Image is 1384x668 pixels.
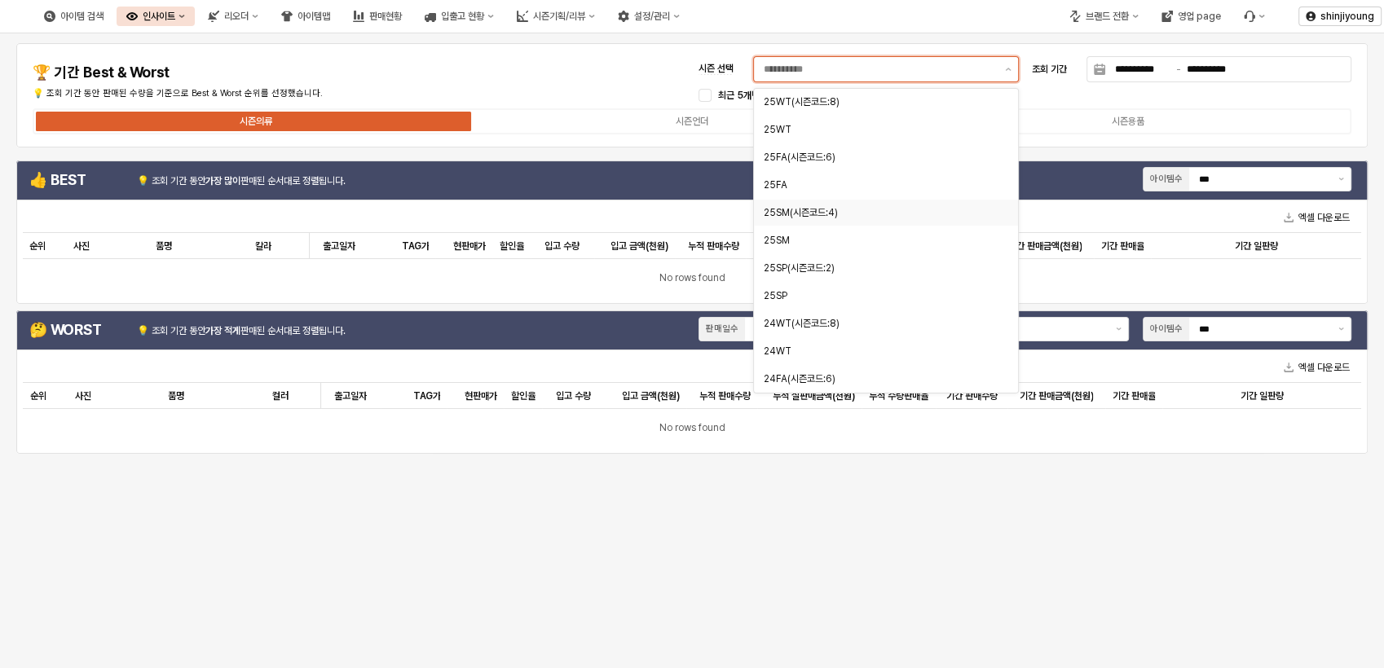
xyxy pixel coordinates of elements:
[706,322,738,336] div: 판매일수
[465,389,497,402] span: 현판매가
[33,87,581,101] p: 💡 조회 기간 동안 판매된 수량을 기준으로 Best & Worst 순위를 선정했습니다.
[75,389,91,402] span: 사진
[1060,7,1148,26] div: 브랜드 전환
[1100,240,1144,253] span: 기간 판매율
[33,64,464,81] h4: 🏆 기간 Best & Worst
[764,345,998,358] div: 24WT
[441,11,484,22] div: 입출고 현황
[412,389,440,402] span: TAG가
[764,261,998,275] div: 25SP(시즌코드:2)
[1019,389,1093,402] span: 기간 판매금액(천원)
[60,11,104,22] div: 아이템 검색
[271,7,340,26] div: 아이템맵
[1112,116,1144,127] div: 시즌용품
[453,240,486,253] span: 현판매가
[1086,11,1129,22] div: 브랜드 전환
[23,409,1361,448] div: No rows found
[323,240,355,253] span: 출고일자
[334,389,367,402] span: 출고일자
[23,259,1361,298] div: No rows found
[764,372,998,385] div: 24FA(시즌코드:6)
[507,7,605,26] div: 시즌기획/리뷰
[1332,318,1351,341] button: 제안 사항 표시
[556,389,591,402] span: 입고 수량
[240,116,272,127] div: 시즌의류
[343,7,412,26] div: 판매현황
[1320,10,1374,23] p: shinjiyoung
[30,389,46,402] span: 순위
[764,317,998,330] div: 24WT(시즌코드:8)
[699,63,734,75] span: 시즌 선택
[1332,168,1351,191] button: 제안 사항 표시
[688,240,739,253] span: 누적 판매수량
[198,7,268,26] div: 리오더
[1150,322,1183,336] div: 아이템수
[415,7,504,26] div: 입출고 현황
[764,95,998,108] div: 25WT(시즌코드:8)
[224,175,240,187] strong: 많이
[298,11,330,22] div: 아이템맵
[511,389,536,402] span: 할인율
[718,90,980,101] span: 최근 5개년 무시즌 모아보기([DATE][PHONE_NUMBER][DATE])
[622,389,680,402] span: 입고 금액(천원)
[34,7,113,26] div: 아이템 검색
[764,234,998,247] div: 25SM
[764,123,998,136] div: 25WT
[946,389,998,402] span: 기간 판매수량
[869,389,928,402] span: 누적 수량판매율
[1241,389,1284,402] span: 기간 일판량
[773,389,855,402] span: 누적 실판매금액(천원)
[29,240,46,253] span: 순위
[764,289,998,302] div: 25SP
[272,389,289,402] span: 컬러
[1234,7,1275,26] div: Menu item 6
[634,11,670,22] div: 설정/관리
[156,240,172,253] span: 품명
[1152,7,1231,26] div: 영업 page
[401,240,429,253] span: TAG가
[168,389,184,402] span: 품명
[764,178,998,191] div: 25FA
[910,114,1346,129] label: 시즌용품
[137,323,464,338] p: 💡 조회 기간 동안 판매된 순서대로 정렬됩니다.
[224,325,240,336] strong: 적게
[117,7,195,26] div: 인사이트
[676,116,708,127] div: 시즌언더
[608,7,690,26] div: 설정/관리
[1150,172,1183,187] div: 아이템수
[224,11,249,22] div: 리오더
[205,175,222,187] strong: 가장
[137,174,464,188] p: 💡 조회 기간 동안 판매된 순서대로 정렬됩니다.
[143,11,175,22] div: 인사이트
[1235,240,1278,253] span: 기간 일판량
[764,151,998,164] div: 25FA(시즌코드:6)
[474,114,910,129] label: 시즌언더
[1277,358,1356,377] button: 엑셀 다운로드
[1032,64,1067,75] span: 조회 기간
[1007,240,1082,253] span: 기간 판매금액(천원)
[1109,318,1128,341] button: 제안 사항 표시
[533,11,585,22] div: 시즌기획/리뷰
[1277,208,1356,227] button: 엑셀 다운로드
[764,206,998,219] div: 25SM(시즌코드:4)
[610,240,668,253] span: 입고 금액(천원)
[29,322,134,338] h4: 🤔 WORST
[205,325,222,336] strong: 가장
[544,240,580,253] span: 입고 수량
[500,240,524,253] span: 할인율
[29,172,134,188] h4: 👍 BEST
[1178,11,1221,22] div: 영업 page
[369,11,402,22] div: 판매현황
[699,389,751,402] span: 누적 판매수량
[73,240,90,253] span: 사진
[998,57,1018,81] button: 제안 사항 표시
[255,240,271,253] span: 칼라
[38,114,474,129] label: 시즌의류
[1112,389,1155,402] span: 기간 판매율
